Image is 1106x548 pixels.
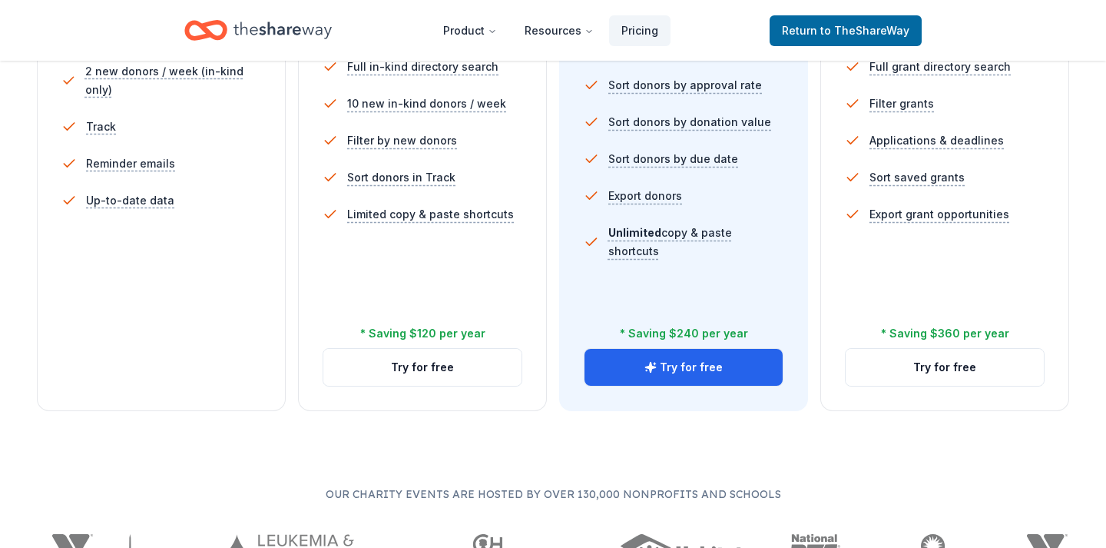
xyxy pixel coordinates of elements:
[869,95,934,113] span: Filter grants
[360,324,485,343] div: * Saving $120 per year
[323,349,522,386] button: Try for free
[869,205,1009,224] span: Export grant opportunities
[869,168,965,187] span: Sort saved grants
[620,324,748,343] div: * Saving $240 per year
[347,168,455,187] span: Sort donors in Track
[608,226,661,239] span: Unlimited
[431,12,671,48] nav: Main
[608,150,738,168] span: Sort donors by due date
[782,22,909,40] span: Return
[820,24,909,37] span: to TheShareWay
[37,485,1069,503] p: Our charity events are hosted by over 130,000 nonprofits and schools
[608,226,732,257] span: copy & paste shortcuts
[347,205,514,224] span: Limited copy & paste shortcuts
[85,62,261,99] span: 2 new donors / week (in-kind only)
[584,349,783,386] button: Try for free
[881,324,1009,343] div: * Saving $360 per year
[347,95,506,113] span: 10 new in-kind donors / week
[86,118,116,136] span: Track
[869,131,1004,150] span: Applications & deadlines
[609,15,671,46] a: Pricing
[608,76,762,95] span: Sort donors by approval rate
[184,12,332,48] a: Home
[869,58,1011,76] span: Full grant directory search
[431,15,509,46] button: Product
[86,191,174,210] span: Up-to-date data
[86,154,175,173] span: Reminder emails
[770,15,922,46] a: Returnto TheShareWay
[608,113,771,131] span: Sort donors by donation value
[846,349,1044,386] button: Try for free
[608,187,682,205] span: Export donors
[347,58,498,76] span: Full in-kind directory search
[347,131,457,150] span: Filter by new donors
[512,15,606,46] button: Resources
